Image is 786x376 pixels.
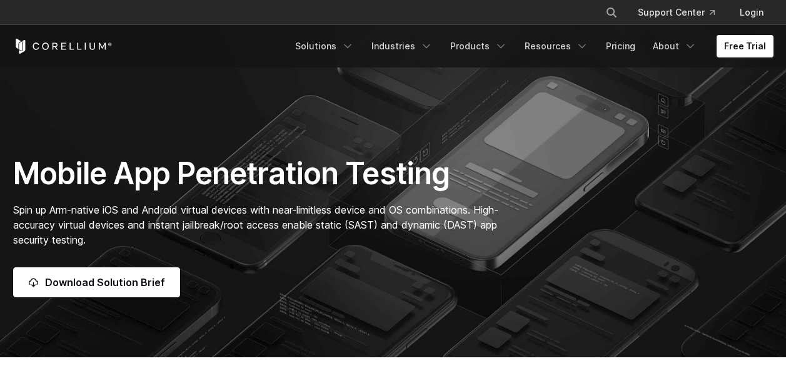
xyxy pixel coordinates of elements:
[13,155,511,192] h1: Mobile App Penetration Testing
[13,267,180,297] a: Download Solution Brief
[600,1,623,24] button: Search
[517,35,596,57] a: Resources
[288,35,361,57] a: Solutions
[45,275,165,290] span: Download Solution Brief
[628,1,725,24] a: Support Center
[364,35,440,57] a: Industries
[730,1,773,24] a: Login
[13,39,113,54] a: Corellium Home
[645,35,704,57] a: About
[288,35,773,57] div: Navigation Menu
[590,1,773,24] div: Navigation Menu
[717,35,773,57] a: Free Trial
[13,204,498,246] span: Spin up Arm-native iOS and Android virtual devices with near-limitless device and OS combinations...
[598,35,643,57] a: Pricing
[443,35,515,57] a: Products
